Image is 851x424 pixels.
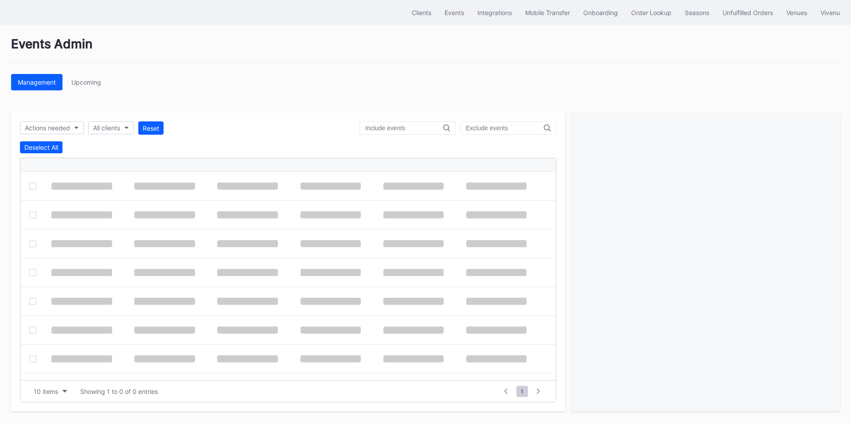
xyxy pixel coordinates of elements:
div: Seasons [685,9,709,16]
div: Venues [786,9,807,16]
div: Management [18,78,56,86]
div: Events [445,9,464,16]
div: Onboarding [583,9,618,16]
button: Mobile Transfer [519,4,577,21]
div: Deselect All [24,144,58,151]
div: All clients [93,124,120,132]
div: Vivenu [820,9,840,16]
div: Unfulfilled Orders [722,9,773,16]
button: Order Lookup [625,4,678,21]
input: Include events [365,124,443,132]
button: Integrations [471,4,519,21]
button: Clients [405,4,438,21]
div: Showing 1 to 0 of 0 entries [80,388,158,395]
input: Exclude events [466,124,544,132]
div: Events Admin [11,36,840,63]
button: Unfulfilled Orders [716,4,780,21]
button: Seasons [678,4,716,21]
button: Reset [138,121,164,135]
div: 10 items [34,388,58,395]
button: Upcoming [65,74,108,90]
button: Deselect All [20,141,62,153]
button: Onboarding [577,4,625,21]
span: 1 [516,386,528,397]
button: 10 items [29,385,71,397]
div: Order Lookup [631,9,671,16]
div: Actions needed [25,124,70,132]
div: Clients [412,9,431,16]
button: Events [438,4,471,21]
button: Management [11,74,62,90]
div: Reset [143,124,159,132]
div: Upcoming [71,78,101,86]
button: Actions needed [20,121,84,134]
button: Venues [780,4,814,21]
div: Mobile Transfer [525,9,570,16]
div: Integrations [477,9,512,16]
button: All clients [88,121,134,134]
button: Vivenu [814,4,847,21]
